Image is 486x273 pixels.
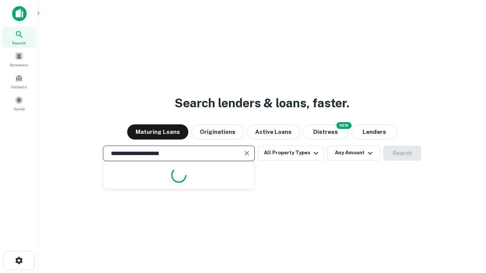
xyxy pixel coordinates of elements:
span: Contacts [11,84,27,90]
button: Any Amount [327,146,380,161]
button: Clear [241,148,252,158]
img: capitalize-icon.png [12,6,27,21]
iframe: Chat Widget [448,212,486,249]
button: Originations [191,124,244,140]
a: Search [2,27,36,47]
button: Active Loans [247,124,300,140]
button: Search distressed loans with lien and other non-mortgage details. [303,124,349,140]
div: NEW [336,122,352,129]
button: All Property Types [258,146,324,161]
span: Saved [14,106,25,112]
a: Borrowers [2,49,36,69]
span: Search [12,40,26,46]
button: Maturing Loans [127,124,188,140]
span: Borrowers [10,62,28,68]
button: Lenders [352,124,397,140]
a: Saved [2,93,36,113]
h3: Search lenders & loans, faster. [175,94,349,112]
a: Contacts [2,71,36,91]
